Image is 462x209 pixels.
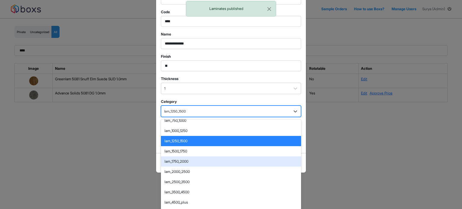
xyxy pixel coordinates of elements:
div: 1 [164,85,287,92]
label: Code [161,9,170,15]
div: lam_1750_2000 [161,156,301,167]
div: lam_1500_1750 [161,146,301,156]
label: Thickness [161,76,178,81]
div: lam_4500_plus [161,197,301,207]
label: Name [161,32,171,37]
label: Category [161,99,177,104]
div: lam_3500_4500 [161,187,301,197]
div: Laminates published [186,1,276,17]
div: lam_2500_3500 [161,177,301,187]
label: Finish [161,54,171,59]
div: lam_750_1000 [161,115,301,126]
div: lam_1250_1500 [164,108,287,115]
div: lam_1000_1250 [161,126,301,136]
div: lam_1250_1500 [161,136,301,146]
button: Close [263,1,276,17]
div: lam_2000_2500 [161,167,301,177]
